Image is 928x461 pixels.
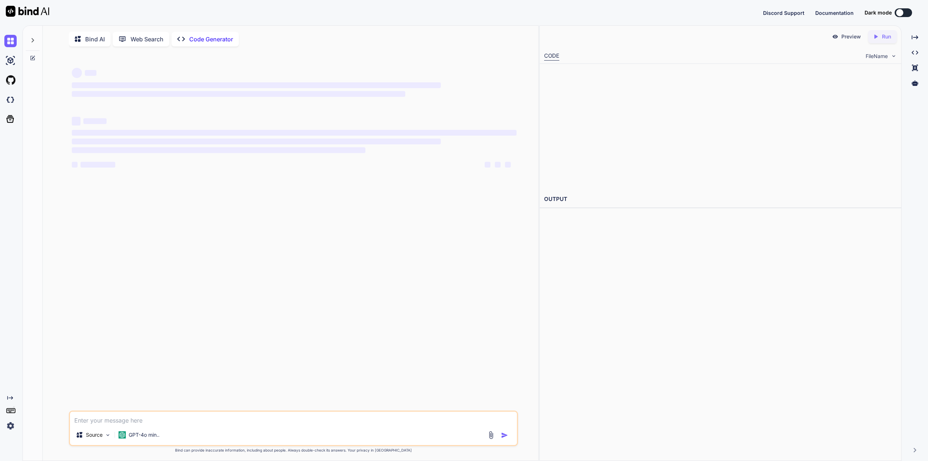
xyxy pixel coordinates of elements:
[485,162,490,168] span: ‌
[544,52,559,61] div: CODE
[6,6,49,17] img: Bind AI
[505,162,511,168] span: ‌
[540,191,901,208] h2: OUTPUT
[72,147,365,153] span: ‌
[69,448,518,453] p: Bind can provide inaccurate information, including about people. Always double-check its answers....
[891,53,897,59] img: chevron down
[189,35,233,44] p: Code Generator
[129,431,159,439] p: GPT-4o min..
[105,432,111,438] img: Pick Models
[72,162,78,168] span: ‌
[72,82,441,88] span: ‌
[495,162,501,168] span: ‌
[763,10,804,16] span: Discord Support
[4,420,17,432] img: settings
[72,68,82,78] span: ‌
[85,70,96,76] span: ‌
[4,94,17,106] img: darkCloudIdeIcon
[4,35,17,47] img: chat
[72,91,405,97] span: ‌
[83,118,107,124] span: ‌
[130,35,163,44] p: Web Search
[4,74,17,86] img: githubLight
[72,130,517,136] span: ‌
[72,139,441,144] span: ‌
[119,431,126,439] img: GPT-4o mini
[85,35,105,44] p: Bind AI
[882,33,891,40] p: Run
[866,53,888,60] span: FileName
[832,33,838,40] img: preview
[501,432,508,439] img: icon
[763,9,804,17] button: Discord Support
[815,10,854,16] span: Documentation
[72,117,80,125] span: ‌
[865,9,892,16] span: Dark mode
[841,33,861,40] p: Preview
[86,431,103,439] p: Source
[4,54,17,67] img: ai-studio
[487,431,495,439] img: attachment
[815,9,854,17] button: Documentation
[80,162,115,168] span: ‌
